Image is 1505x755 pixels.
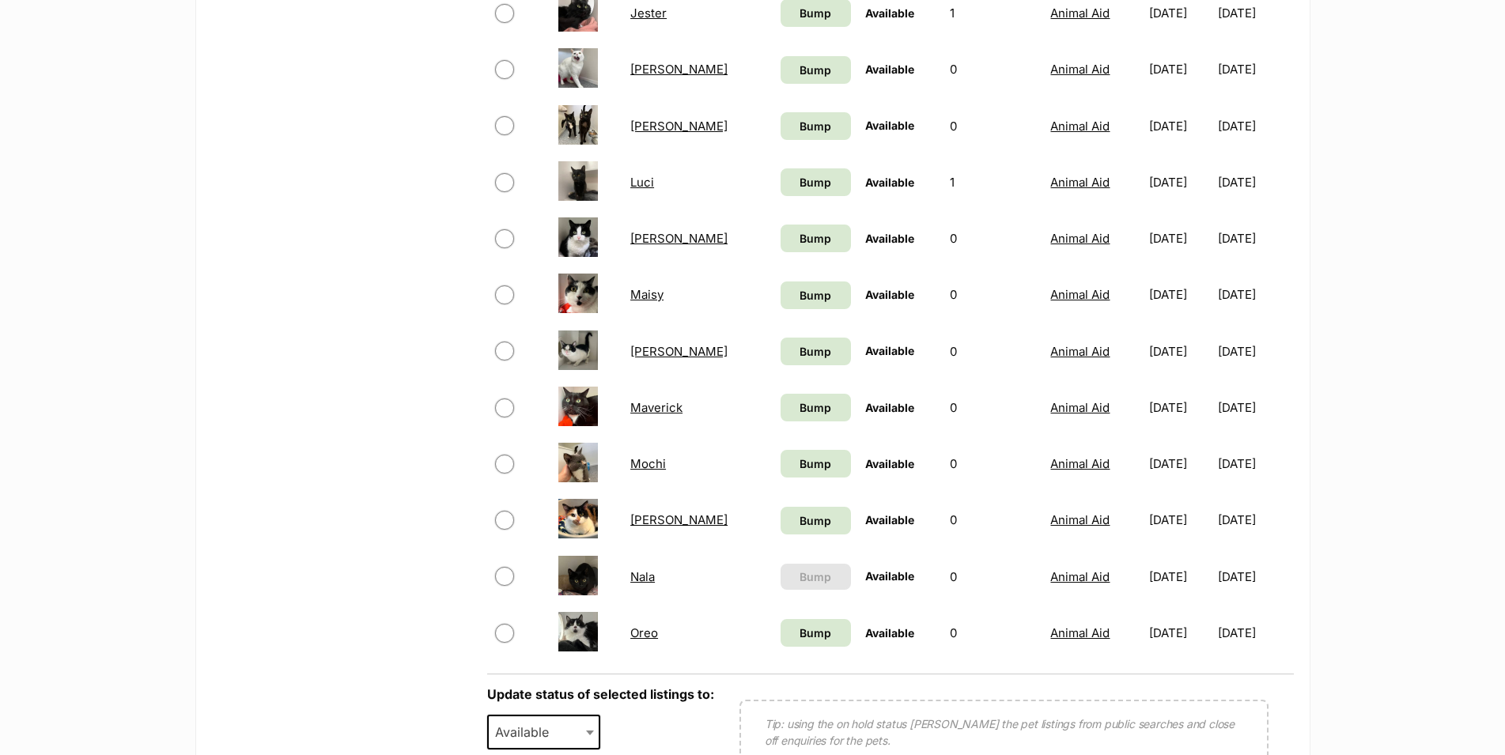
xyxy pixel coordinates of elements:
button: Bump [781,564,851,590]
span: Bump [800,62,831,78]
span: Bump [800,287,831,304]
a: Bump [781,338,851,365]
a: [PERSON_NAME] [630,344,728,359]
a: Animal Aid [1050,287,1110,302]
td: [DATE] [1218,436,1291,491]
td: [DATE] [1218,211,1291,266]
p: Tip: using the on hold status [PERSON_NAME] the pet listings from public searches and close off e... [765,715,1243,749]
span: Available [865,457,914,470]
span: Bump [800,174,831,191]
td: [DATE] [1143,42,1216,96]
td: [DATE] [1218,267,1291,322]
span: Available [865,176,914,189]
td: 0 [943,99,1042,153]
span: Available [865,6,914,20]
span: Bump [800,399,831,416]
a: Animal Aid [1050,400,1110,415]
span: Available [865,569,914,583]
td: [DATE] [1143,380,1216,435]
td: 0 [943,549,1042,604]
a: Animal Aid [1050,569,1110,584]
a: Bump [781,507,851,534]
td: 0 [943,380,1042,435]
a: Bump [781,394,851,421]
a: Bump [781,168,851,196]
span: Available [865,513,914,527]
td: 0 [943,436,1042,491]
a: Bump [781,225,851,252]
td: 0 [943,211,1042,266]
span: Bump [800,625,831,641]
td: [DATE] [1143,211,1216,266]
span: Available [487,715,601,749]
td: [DATE] [1143,493,1216,547]
span: Bump [800,512,831,529]
td: 0 [943,606,1042,660]
td: 0 [943,267,1042,322]
span: Available [865,232,914,245]
span: Bump [800,118,831,134]
a: Bump [781,112,851,140]
td: [DATE] [1218,324,1291,379]
span: Bump [800,230,831,247]
span: Available [865,288,914,301]
a: Maisy [630,287,664,302]
a: Nala [630,569,655,584]
td: [DATE] [1218,549,1291,604]
td: [DATE] [1143,99,1216,153]
a: Animal Aid [1050,175,1110,190]
a: [PERSON_NAME] [630,512,728,527]
a: Animal Aid [1050,119,1110,134]
span: Available [865,401,914,414]
td: [DATE] [1143,436,1216,491]
td: [DATE] [1218,493,1291,547]
td: [DATE] [1143,606,1216,660]
td: [DATE] [1218,606,1291,660]
td: [DATE] [1143,155,1216,210]
td: [DATE] [1218,155,1291,210]
a: Luci [630,175,654,190]
a: Jester [630,6,667,21]
td: 0 [943,324,1042,379]
span: Available [865,626,914,640]
a: Bump [781,619,851,647]
a: [PERSON_NAME] [630,231,728,246]
td: 0 [943,493,1042,547]
a: Animal Aid [1050,231,1110,246]
a: Animal Aid [1050,456,1110,471]
span: Bump [800,5,831,21]
td: [DATE] [1143,549,1216,604]
td: [DATE] [1218,42,1291,96]
label: Update status of selected listings to: [487,686,714,702]
a: Bump [781,281,851,309]
span: Bump [800,568,831,585]
a: Animal Aid [1050,62,1110,77]
span: Available [865,62,914,76]
td: [DATE] [1143,267,1216,322]
span: Available [865,344,914,357]
span: Available [489,721,565,743]
td: [DATE] [1218,99,1291,153]
a: Bump [781,56,851,84]
a: Animal Aid [1050,344,1110,359]
a: Mochi [630,456,666,471]
a: Animal Aid [1050,6,1110,21]
span: Bump [800,343,831,360]
a: [PERSON_NAME] [630,62,728,77]
a: Animal Aid [1050,625,1110,640]
td: 0 [943,42,1042,96]
td: [DATE] [1143,324,1216,379]
td: [DATE] [1218,380,1291,435]
a: [PERSON_NAME] [630,119,728,134]
a: Oreo [630,625,658,640]
span: Available [865,119,914,132]
td: 1 [943,155,1042,210]
a: Maverick [630,400,683,415]
a: Animal Aid [1050,512,1110,527]
span: Bump [800,455,831,472]
a: Bump [781,450,851,478]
